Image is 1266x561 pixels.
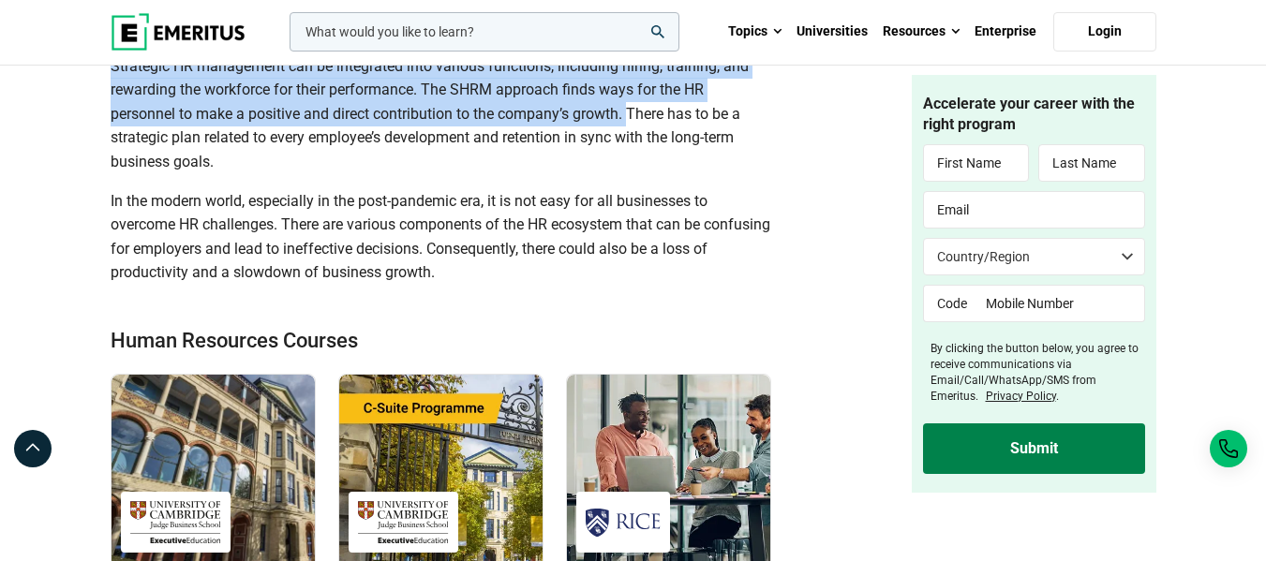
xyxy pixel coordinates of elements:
img: Cambridge Judge Business School Executive Education [130,501,221,543]
img: Cambridge Judge Business School Executive Education [358,501,449,543]
input: Email [923,192,1145,229]
h4: Accelerate your career with the right program [923,94,1145,136]
h2: Human Resources Courses [111,300,706,355]
input: woocommerce-product-search-field-0 [290,12,679,52]
p: In the modern world, especially in the post-pandemic era, it is not easy for all businesses to ov... [111,189,772,285]
input: Last Name [1038,145,1145,183]
input: First Name [923,145,1030,183]
input: Submit [923,423,1145,474]
select: Country [923,239,1145,276]
a: Login [1053,12,1156,52]
a: Privacy Policy [986,390,1056,403]
input: Code [923,286,973,323]
p: Strategic HR management can be integrated into various functions, including hiring, training, and... [111,54,772,174]
label: By clicking the button below, you agree to receive communications via Email/Call/WhatsApp/SMS fro... [931,342,1145,405]
img: Rice University [586,501,661,543]
input: Mobile Number [973,286,1145,323]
